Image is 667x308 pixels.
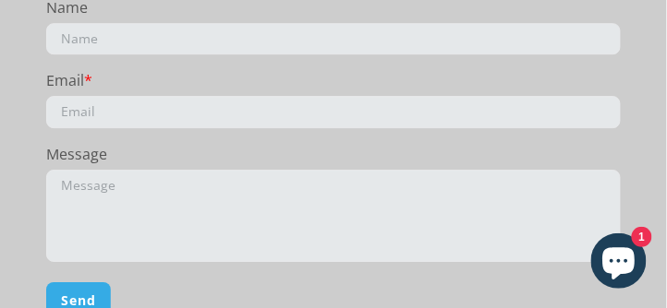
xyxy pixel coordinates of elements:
[46,96,621,128] input: Email
[46,69,621,91] label: Email
[586,233,652,293] inbox-online-store-chat: Shopify online store chat
[46,143,621,165] label: Message
[46,23,621,55] input: Name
